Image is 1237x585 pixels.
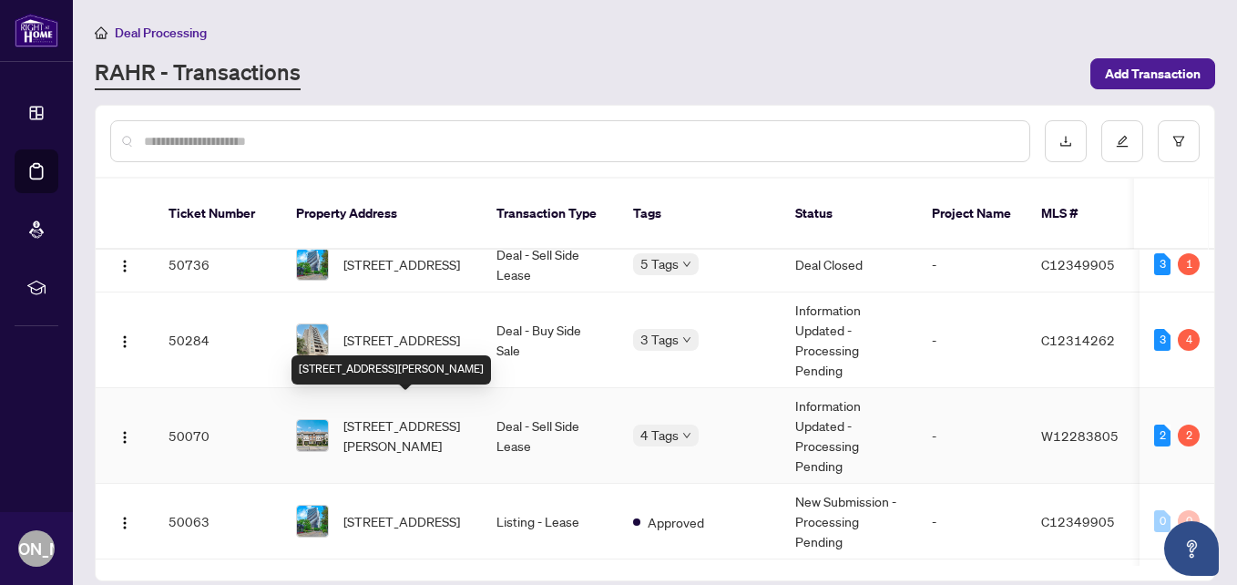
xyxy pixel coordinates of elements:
td: Deal - Sell Side Lease [482,388,618,484]
div: 3 [1154,329,1171,351]
td: Deal - Buy Side Sale [482,292,618,388]
td: - [917,484,1027,559]
th: Project Name [917,179,1027,250]
span: download [1059,135,1072,148]
span: 3 Tags [640,329,679,350]
td: Listing - Lease [482,484,618,559]
span: [STREET_ADDRESS] [343,330,460,350]
td: Information Updated - Processing Pending [781,292,917,388]
th: Status [781,179,917,250]
a: RAHR - Transactions [95,57,301,90]
span: Add Transaction [1105,59,1201,88]
button: Logo [110,325,139,354]
th: Tags [618,179,781,250]
span: C12314262 [1041,332,1115,348]
div: [STREET_ADDRESS][PERSON_NAME] [291,355,491,385]
img: Logo [118,259,132,273]
img: Logo [118,516,132,530]
td: - [917,237,1027,292]
img: thumbnail-img [297,506,328,537]
th: MLS # [1027,179,1136,250]
td: Deal Closed [781,237,917,292]
td: Information Updated - Processing Pending [781,388,917,484]
span: home [95,26,107,39]
button: edit [1101,120,1143,162]
img: thumbnail-img [297,249,328,280]
div: 0 [1154,510,1171,532]
span: filter [1172,135,1185,148]
th: Ticket Number [154,179,281,250]
button: download [1045,120,1087,162]
span: W12283805 [1041,427,1119,444]
button: Logo [110,507,139,536]
div: 3 [1154,253,1171,275]
img: thumbnail-img [297,324,328,355]
button: Logo [110,421,139,450]
div: 2 [1154,425,1171,446]
td: 50736 [154,237,281,292]
div: 4 [1178,329,1200,351]
img: logo [15,14,58,47]
div: 1 [1178,253,1200,275]
td: 50070 [154,388,281,484]
span: [STREET_ADDRESS] [343,254,460,274]
button: Add Transaction [1090,58,1215,89]
button: Open asap [1164,521,1219,576]
img: Logo [118,430,132,445]
td: - [917,292,1027,388]
td: New Submission - Processing Pending [781,484,917,559]
div: 0 [1178,510,1200,532]
td: 50284 [154,292,281,388]
span: edit [1116,135,1129,148]
td: - [917,388,1027,484]
span: Approved [648,512,704,532]
td: Deal - Sell Side Lease [482,237,618,292]
button: filter [1158,120,1200,162]
img: thumbnail-img [297,420,328,451]
td: 50063 [154,484,281,559]
th: Property Address [281,179,482,250]
span: [STREET_ADDRESS][PERSON_NAME] [343,416,467,456]
span: Deal Processing [115,25,207,41]
span: C12349905 [1041,513,1115,529]
span: [STREET_ADDRESS] [343,511,460,531]
th: Transaction Type [482,179,618,250]
span: down [682,431,691,440]
span: 4 Tags [640,425,679,446]
button: Logo [110,250,139,279]
span: 5 Tags [640,253,679,274]
span: C12349905 [1041,256,1115,272]
img: Logo [118,334,132,349]
span: down [682,335,691,344]
div: 2 [1178,425,1200,446]
span: down [682,260,691,269]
